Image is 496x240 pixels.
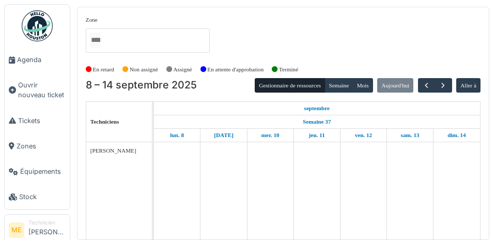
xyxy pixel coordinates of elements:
[174,65,192,74] label: Assigné
[352,129,375,142] a: 12 septembre 2025
[259,129,282,142] a: 10 septembre 2025
[5,47,70,72] a: Agenda
[90,147,136,154] span: [PERSON_NAME]
[90,118,119,125] span: Techniciens
[5,159,70,184] a: Équipements
[398,129,422,142] a: 13 septembre 2025
[377,78,413,93] button: Aujourd'hui
[255,78,325,93] button: Gestionnaire de ressources
[5,133,70,159] a: Zones
[90,33,100,48] input: Tous
[300,115,333,128] a: Semaine 37
[93,65,114,74] label: En retard
[456,78,481,93] button: Aller à
[18,80,66,100] span: Ouvrir nouveau ticket
[5,108,70,133] a: Tickets
[19,192,66,202] span: Stock
[207,65,263,74] label: En attente d'approbation
[306,129,328,142] a: 11 septembre 2025
[9,222,24,238] li: ME
[302,102,333,115] a: 8 septembre 2025
[167,129,187,142] a: 8 septembre 2025
[28,219,66,227] div: Technicien
[20,167,66,176] span: Équipements
[86,16,98,24] label: Zone
[211,129,236,142] a: 9 septembre 2025
[22,10,53,41] img: Badge_color-CXgf-gQk.svg
[5,184,70,209] a: Stock
[86,79,197,92] h2: 8 – 14 septembre 2025
[352,78,373,93] button: Mois
[17,55,66,65] span: Agenda
[5,72,70,108] a: Ouvrir nouveau ticket
[18,116,66,126] span: Tickets
[279,65,298,74] label: Terminé
[130,65,158,74] label: Non assigné
[445,129,468,142] a: 14 septembre 2025
[17,141,66,151] span: Zones
[435,78,452,93] button: Suivant
[324,78,353,93] button: Semaine
[418,78,435,93] button: Précédent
